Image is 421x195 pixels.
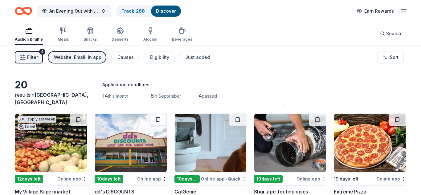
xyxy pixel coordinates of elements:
[154,93,181,99] span: in September
[27,54,38,61] span: Filter
[390,54,399,61] span: Sort
[111,51,139,63] button: Causes
[15,51,43,63] button: Filter4
[172,37,192,42] div: Beverages
[143,37,157,42] div: Alcohol
[334,114,406,172] img: Image for Extreme Pizza
[156,8,176,14] a: Discover
[15,91,87,106] div: results
[15,4,32,18] a: Home
[150,92,154,99] span: 6
[15,92,88,105] span: [GEOGRAPHIC_DATA], [GEOGRAPHIC_DATA]
[58,37,69,42] div: Meals
[117,54,134,61] div: Causes
[353,6,398,17] a: Earn Rewards
[143,25,157,45] button: Alcohol
[198,92,202,99] span: 4
[116,5,182,17] button: Track· 288Discover
[84,25,97,45] button: Snacks
[15,114,87,172] img: Image for My Village Supermarket
[226,177,227,181] span: •
[49,7,99,15] span: An Evening Out with The [GEOGRAPHIC_DATA]
[39,49,45,55] div: 4
[377,51,404,63] button: Sort
[37,5,111,17] button: An Evening Out with The [GEOGRAPHIC_DATA]
[18,124,36,130] div: Local
[386,30,401,37] span: Search
[254,175,283,183] div: 10 days left
[179,51,215,63] button: Just added
[15,79,87,91] div: 20
[84,37,97,42] div: Snacks
[202,93,217,99] span: passed
[185,54,210,61] div: Just added
[54,54,101,61] div: Website, Email, In app
[95,175,123,183] div: 10 days left
[15,175,43,183] div: 12 days left
[102,92,108,99] span: 14
[15,25,43,45] button: Auction & raffle
[201,175,247,183] div: Online app Quick
[15,37,43,42] div: Auction & raffle
[57,175,87,183] div: Online app
[334,175,358,183] div: 19 days left
[18,116,56,123] div: 1 apply last week
[172,25,192,45] button: Beverages
[102,81,277,88] div: Application deadlines
[175,114,247,172] img: Image for CatGenie
[254,114,326,172] img: Image for Shurtape Technologies
[150,54,169,61] div: Eligibility
[108,93,128,99] span: this month
[15,92,88,105] span: in
[375,27,406,40] button: Search
[58,25,69,45] button: Meals
[137,175,167,183] div: Online app
[48,51,106,63] button: Website, Email, In app
[174,175,200,183] div: 10 days left
[112,25,129,45] button: Desserts
[376,175,406,183] div: Online app
[144,51,174,63] button: Eligibility
[112,37,129,42] div: Desserts
[296,175,326,183] div: Online app
[121,8,145,14] a: Track· 288
[95,114,167,172] img: Image for dd's DISCOUNTS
